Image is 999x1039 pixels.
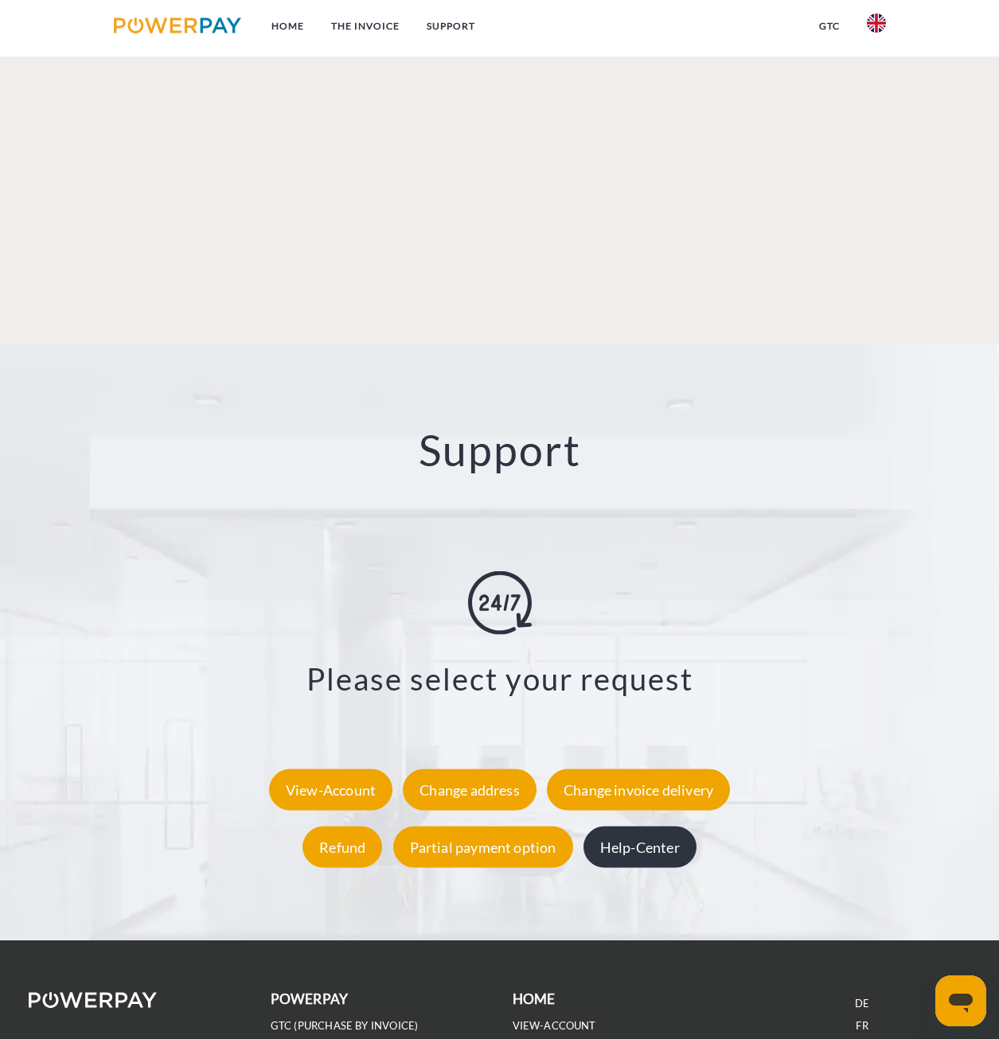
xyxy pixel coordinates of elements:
[393,826,573,867] div: Partial payment option
[29,992,157,1008] img: logo-powerpay-white.svg
[318,12,413,41] a: THE INVOICE
[70,660,930,698] h3: Please select your request
[271,1019,419,1033] a: GTC (Purchase by invoice)
[271,990,348,1007] b: POWERPAY
[50,423,950,477] h2: Support
[302,826,382,867] div: Refund
[258,12,318,41] a: Home
[413,12,489,41] a: Support
[856,1019,868,1033] a: FR
[513,1019,596,1033] a: VIEW-ACCOUNT
[269,769,392,810] div: View-Account
[389,838,577,855] a: Partial payment option
[403,769,537,810] div: Change address
[543,780,734,798] a: Change invoice delivery
[468,570,532,634] img: online-shopping.svg
[299,838,386,855] a: Refund
[806,12,853,41] a: GTC
[547,769,730,810] div: Change invoice delivery
[855,997,869,1010] a: DE
[513,990,556,1007] b: Home
[579,838,700,855] a: Help-Center
[399,780,540,798] a: Change address
[114,18,242,33] img: logo-powerpay.svg
[583,826,697,867] div: Help-Center
[265,780,396,798] a: View-Account
[935,975,986,1026] iframe: Button to launch messaging window, conversation in progress
[867,14,886,33] img: en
